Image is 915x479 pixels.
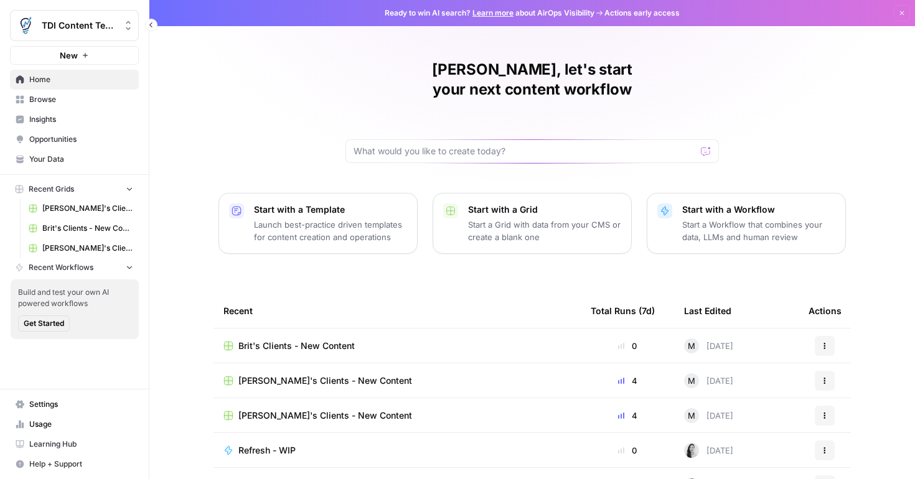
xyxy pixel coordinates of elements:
div: [DATE] [684,443,733,458]
span: [PERSON_NAME]'s Clients - New Content [238,409,412,422]
a: Usage [10,414,139,434]
h1: [PERSON_NAME], let's start your next content workflow [345,60,719,100]
span: Home [29,74,133,85]
span: Browse [29,94,133,105]
a: Browse [10,90,139,109]
span: [PERSON_NAME]'s Clients - New Content [42,243,133,254]
span: Opportunities [29,134,133,145]
a: Opportunities [10,129,139,149]
button: Recent Workflows [10,258,139,277]
a: Brit's Clients - New Content [223,340,571,352]
a: [PERSON_NAME]'s Clients - New Content [23,238,139,258]
span: Insights [29,114,133,125]
a: Your Data [10,149,139,169]
p: Start with a Workflow [682,203,835,216]
span: Recent Grids [29,184,74,195]
a: Refresh - WIP [223,444,571,457]
span: Refresh - WIP [238,444,296,457]
p: Start a Grid with data from your CMS or create a blank one [468,218,621,243]
span: M [688,374,695,387]
button: Get Started [18,315,70,332]
button: Start with a TemplateLaunch best-practice driven templates for content creation and operations [218,193,418,254]
div: [DATE] [684,408,733,423]
span: [PERSON_NAME]'s Clients - New Content [238,374,412,387]
button: New [10,46,139,65]
span: M [688,409,695,422]
button: Recent Grids [10,180,139,198]
a: Learn more [472,8,514,17]
div: Total Runs (7d) [591,294,655,328]
img: TDI Content Team Logo [14,14,37,37]
span: Brit's Clients - New Content [42,223,133,234]
p: Launch best-practice driven templates for content creation and operations [254,218,407,243]
img: 1ll1wdvmk2r7vv79rehgji1hd52l [684,443,699,458]
span: Usage [29,419,133,430]
a: [PERSON_NAME]'s Clients - New Content [223,374,571,387]
button: Help + Support [10,454,139,474]
a: Home [10,70,139,90]
input: What would you like to create today? [354,145,696,157]
div: [DATE] [684,338,733,353]
span: M [688,340,695,352]
span: Ready to win AI search? about AirOps Visibility [385,7,594,19]
span: Recent Workflows [29,262,93,273]
a: [PERSON_NAME]'s Clients - New Content [223,409,571,422]
span: Settings [29,399,133,410]
div: 4 [591,374,664,387]
a: [PERSON_NAME]'s Clients - Optimizing Content [23,198,139,218]
div: 4 [591,409,664,422]
span: Learning Hub [29,439,133,450]
a: Learning Hub [10,434,139,454]
span: Your Data [29,154,133,165]
a: Insights [10,109,139,129]
div: 0 [591,444,664,457]
div: [DATE] [684,373,733,388]
a: Brit's Clients - New Content [23,218,139,238]
div: Recent [223,294,571,328]
button: Start with a WorkflowStart a Workflow that combines your data, LLMs and human review [647,193,846,254]
div: Actions [809,294,842,328]
span: Help + Support [29,458,133,470]
a: Settings [10,394,139,414]
span: Brit's Clients - New Content [238,340,355,352]
p: Start with a Template [254,203,407,216]
span: TDI Content Team [42,19,117,32]
span: Get Started [24,318,64,329]
p: Start a Workflow that combines your data, LLMs and human review [682,218,835,243]
span: New [60,49,78,62]
span: [PERSON_NAME]'s Clients - Optimizing Content [42,203,133,214]
div: 0 [591,340,664,352]
button: Workspace: TDI Content Team [10,10,139,41]
button: Start with a GridStart a Grid with data from your CMS or create a blank one [433,193,632,254]
p: Start with a Grid [468,203,621,216]
span: Actions early access [604,7,680,19]
div: Last Edited [684,294,731,328]
span: Build and test your own AI powered workflows [18,287,131,309]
